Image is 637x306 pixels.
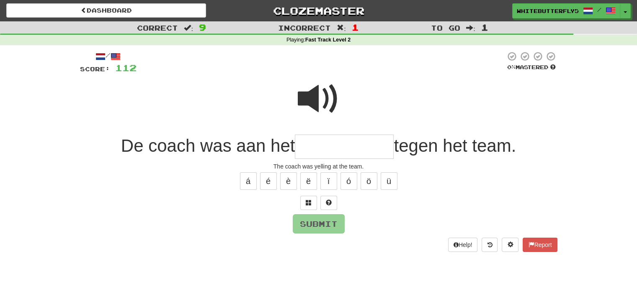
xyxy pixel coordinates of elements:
button: Single letter hint - you only get 1 per sentence and score half the points! alt+h [320,196,337,210]
a: Dashboard [6,3,206,18]
button: ö [361,172,377,190]
div: Mastered [505,64,557,71]
button: ü [381,172,397,190]
button: é [260,172,277,190]
span: tegen het team. [394,136,516,156]
span: 112 [115,62,137,73]
button: ó [340,172,357,190]
span: / [597,7,601,13]
span: WhiteButterfly5143 [517,7,579,15]
span: : [337,24,346,31]
div: / [80,51,137,62]
span: Score: [80,65,110,73]
button: ë [300,172,317,190]
span: Incorrect [278,23,331,32]
a: Clozemaster [219,3,418,18]
span: 0 % [507,64,516,70]
span: 1 [481,22,488,32]
span: : [184,24,193,31]
span: Correct [137,23,178,32]
button: ï [320,172,337,190]
button: Switch sentence to multiple choice alt+p [300,196,317,210]
span: De coach was aan het [121,136,295,156]
button: è [280,172,297,190]
a: WhiteButterfly5143 / [512,3,620,18]
span: 9 [199,22,206,32]
button: Submit [293,214,345,233]
strong: Fast Track Level 2 [305,37,351,43]
span: To go [431,23,460,32]
button: Help! [448,238,478,252]
span: : [466,24,475,31]
div: The coach was yelling at the team. [80,162,557,171]
button: Report [523,238,557,252]
span: 1 [352,22,359,32]
button: Round history (alt+y) [482,238,498,252]
button: á [240,172,257,190]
